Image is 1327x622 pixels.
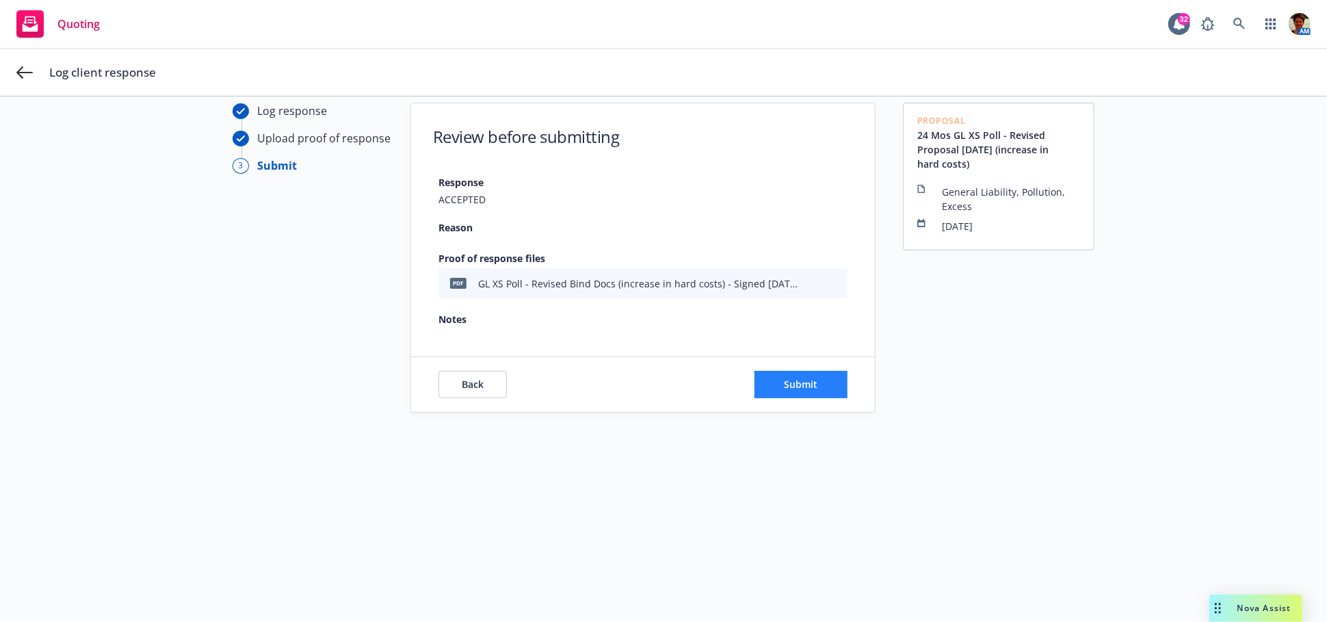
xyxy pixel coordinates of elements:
[478,276,802,291] div: GL XS Poll - Revised Bind Docs (increase in hard costs) - Signed [DATE].pdf
[1237,602,1291,614] span: Nova Assist
[438,252,545,265] strong: Proof of response files
[433,125,619,148] h1: Review before submitting
[257,157,297,174] div: Submit
[11,5,105,43] a: Quoting
[785,378,818,391] span: Submit
[1257,10,1285,38] a: Switch app
[450,278,467,288] span: pdf
[257,130,391,146] div: Upload proof of response
[1209,595,1302,622] button: Nova Assist
[1209,595,1226,622] div: Drag to move
[438,221,473,234] strong: Reason
[49,64,156,81] span: Log client response
[917,117,1080,125] span: Proposal
[1226,10,1253,38] a: Search
[57,18,100,29] span: Quoting
[438,176,484,189] strong: Response
[830,275,842,291] button: preview file
[754,371,848,398] button: Submit
[1178,13,1190,25] div: 32
[462,378,484,391] span: Back
[808,275,819,291] button: download file
[1289,13,1311,35] img: photo
[233,158,249,174] div: 3
[438,192,848,207] span: ACCEPTED
[438,371,507,398] button: Back
[257,103,327,119] div: Log response
[942,185,1080,213] span: General Liability, Pollution, Excess
[942,219,1080,233] span: [DATE]
[438,313,467,326] strong: Notes
[917,128,1080,171] a: 24 Mos GL XS Poll - Revised Proposal [DATE] (increase in hard costs)
[1194,10,1222,38] a: Report a Bug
